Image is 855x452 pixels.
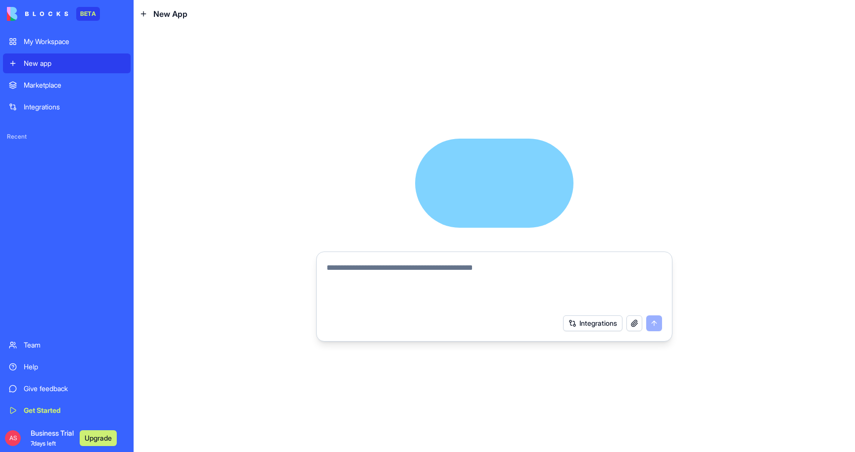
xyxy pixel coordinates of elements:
a: Integrations [3,97,131,117]
a: BETA [7,7,100,21]
span: AS [5,430,21,446]
div: New app [24,58,125,68]
div: Get Started [24,405,125,415]
button: Upgrade [80,430,117,446]
div: My Workspace [24,37,125,47]
span: Recent [3,133,131,141]
span: Business Trial [31,428,74,448]
span: New App [153,8,188,20]
a: Help [3,357,131,377]
button: Integrations [563,315,622,331]
div: Marketplace [24,80,125,90]
a: Team [3,335,131,355]
img: logo [7,7,68,21]
a: Give feedback [3,379,131,399]
div: BETA [76,7,100,21]
a: Get Started [3,401,131,420]
a: New app [3,53,131,73]
span: 7 days left [31,440,56,447]
a: My Workspace [3,32,131,51]
a: Marketplace [3,75,131,95]
div: Team [24,340,125,350]
div: Give feedback [24,384,125,394]
div: Help [24,362,125,372]
div: Integrations [24,102,125,112]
